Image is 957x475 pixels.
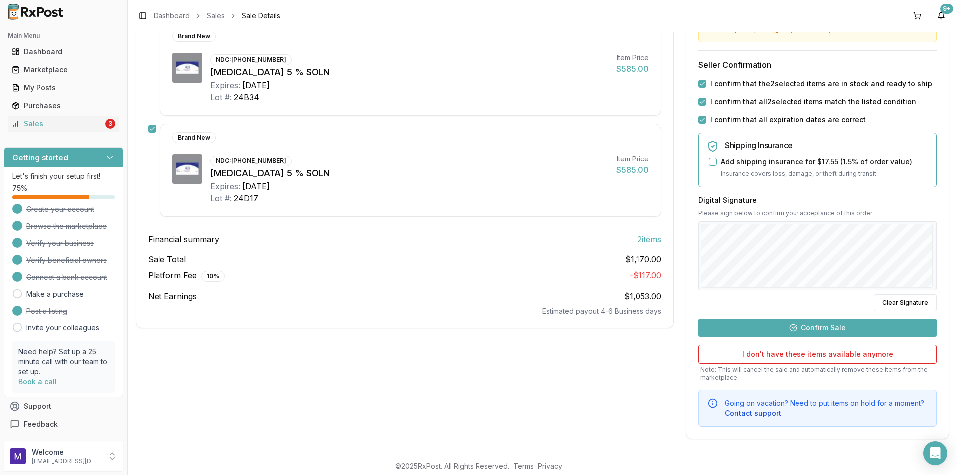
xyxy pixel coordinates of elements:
[12,65,115,75] div: Marketplace
[698,209,937,217] p: Please sign below to confirm your acceptance of this order
[210,54,292,65] div: NDC: [PHONE_NUMBER]
[721,157,912,167] label: Add shipping insurance for $17.55 ( 1.5 % of order value)
[26,221,107,231] span: Browse the marketplace
[698,366,937,382] p: Note: This will cancel the sale and automatically remove these items from the marketplace.
[12,101,115,111] div: Purchases
[710,115,866,125] label: I confirm that all expiration dates are correct
[8,32,119,40] h2: Main Menu
[8,97,119,115] a: Purchases
[210,65,608,79] div: [MEDICAL_DATA] 5 % SOLN
[242,11,280,21] span: Sale Details
[148,306,661,316] div: Estimated payout 4-6 Business days
[210,79,240,91] div: Expires:
[210,156,292,166] div: NDC: [PHONE_NUMBER]
[933,8,949,24] button: 9+
[638,233,661,245] span: 2 item s
[625,253,661,265] span: $1,170.00
[26,255,107,265] span: Verify beneficial owners
[12,119,103,129] div: Sales
[710,79,932,89] label: I confirm that the 2 selected items are in stock and ready to ship
[234,192,258,204] div: 24D17
[242,79,270,91] div: [DATE]
[630,270,661,280] span: - $117.00
[12,83,115,93] div: My Posts
[698,319,937,337] button: Confirm Sale
[26,204,94,214] span: Create your account
[26,272,107,282] span: Connect a bank account
[24,419,58,429] span: Feedback
[148,253,186,265] span: Sale Total
[725,398,928,418] div: Going on vacation? Need to put items on hold for a moment?
[210,91,232,103] div: Lot #:
[148,290,197,302] span: Net Earnings
[172,132,216,143] div: Brand New
[154,11,190,21] a: Dashboard
[18,377,57,386] a: Book a call
[172,53,202,83] img: Xiidra 5 % SOLN
[538,462,562,470] a: Privacy
[12,183,27,193] span: 75 %
[513,462,534,470] a: Terms
[616,63,649,75] div: $585.00
[940,4,953,14] div: 9+
[234,91,259,103] div: 24B34
[616,164,649,176] div: $585.00
[18,347,109,377] p: Need help? Set up a 25 minute call with our team to set up.
[874,294,937,311] button: Clear Signature
[4,44,123,60] button: Dashboard
[8,79,119,97] a: My Posts
[710,97,916,107] label: I confirm that all 2 selected items match the listed condition
[8,43,119,61] a: Dashboard
[12,152,68,163] h3: Getting started
[698,59,937,71] h3: Seller Confirmation
[698,345,937,364] button: I don't have these items available anymore
[172,31,216,42] div: Brand New
[242,180,270,192] div: [DATE]
[105,119,115,129] div: 3
[725,141,928,149] h5: Shipping Insurance
[201,271,225,282] div: 10 %
[721,169,928,179] p: Insurance covers loss, damage, or theft during transit.
[725,408,781,418] button: Contact support
[26,323,99,333] a: Invite your colleagues
[8,115,119,133] a: Sales3
[4,4,68,20] img: RxPost Logo
[4,415,123,433] button: Feedback
[8,61,119,79] a: Marketplace
[207,11,225,21] a: Sales
[210,180,240,192] div: Expires:
[12,47,115,57] div: Dashboard
[4,80,123,96] button: My Posts
[12,171,115,181] p: Let's finish your setup first!
[26,306,67,316] span: Post a listing
[148,233,219,245] span: Financial summary
[4,116,123,132] button: Sales3
[148,269,225,282] span: Platform Fee
[26,238,94,248] span: Verify your business
[616,53,649,63] div: Item Price
[698,195,937,205] h3: Digital Signature
[172,154,202,184] img: Xiidra 5 % SOLN
[26,289,84,299] a: Make a purchase
[10,448,26,464] img: User avatar
[32,457,101,465] p: [EMAIL_ADDRESS][DOMAIN_NAME]
[32,447,101,457] p: Welcome
[616,154,649,164] div: Item Price
[210,166,608,180] div: [MEDICAL_DATA] 5 % SOLN
[4,98,123,114] button: Purchases
[210,192,232,204] div: Lot #:
[4,397,123,415] button: Support
[154,11,280,21] nav: breadcrumb
[923,441,947,465] div: Open Intercom Messenger
[4,62,123,78] button: Marketplace
[624,291,661,301] span: $1,053.00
